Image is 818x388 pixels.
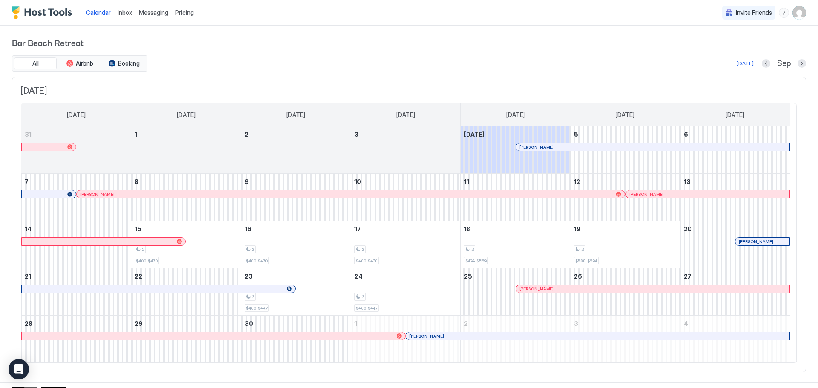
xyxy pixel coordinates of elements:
[131,174,241,221] td: September 8, 2025
[351,268,461,316] td: September 24, 2025
[461,126,570,142] a: September 4, 2025
[498,103,533,126] a: Thursday
[680,221,790,237] a: September 20, 2025
[737,60,754,67] div: [DATE]
[139,9,168,16] span: Messaging
[25,131,32,138] span: 31
[21,86,797,96] span: [DATE]
[351,221,461,268] td: September 17, 2025
[21,221,131,237] a: September 14, 2025
[616,111,634,119] span: [DATE]
[21,316,131,331] a: September 28, 2025
[762,59,770,68] button: Previous month
[684,131,688,138] span: 6
[241,126,351,174] td: September 2, 2025
[396,111,415,119] span: [DATE]
[570,221,680,237] a: September 19, 2025
[351,174,461,221] td: September 10, 2025
[388,103,423,126] a: Wednesday
[354,178,361,185] span: 10
[736,9,772,17] span: Invite Friends
[777,59,791,69] span: Sep
[461,316,570,363] td: October 2, 2025
[684,273,691,280] span: 27
[177,111,196,119] span: [DATE]
[246,258,268,264] span: $400-$470
[726,111,744,119] span: [DATE]
[351,174,461,190] a: September 10, 2025
[464,320,468,327] span: 2
[246,305,268,311] span: $400-$447
[21,174,131,221] td: September 7, 2025
[570,221,680,268] td: September 19, 2025
[131,126,241,142] a: September 1, 2025
[245,273,253,280] span: 23
[464,131,484,138] span: [DATE]
[575,258,597,264] span: $588-$694
[142,247,144,252] span: 2
[12,36,806,49] span: Bar Beach Retreat
[684,178,691,185] span: 13
[245,178,249,185] span: 9
[680,126,790,174] td: September 6, 2025
[570,174,680,190] a: September 12, 2025
[241,174,351,221] td: September 9, 2025
[680,316,790,363] td: October 4, 2025
[12,6,76,19] a: Host Tools Logo
[471,247,474,252] span: 2
[461,174,570,221] td: September 11, 2025
[245,131,248,138] span: 2
[461,268,570,284] a: September 25, 2025
[21,268,131,316] td: September 21, 2025
[351,316,461,331] a: October 1, 2025
[131,221,241,268] td: September 15, 2025
[175,9,194,17] span: Pricing
[135,273,142,280] span: 22
[131,316,241,363] td: September 29, 2025
[241,268,351,284] a: September 23, 2025
[131,268,241,316] td: September 22, 2025
[354,131,359,138] span: 3
[241,174,351,190] a: September 9, 2025
[135,225,141,233] span: 15
[680,174,790,190] a: September 13, 2025
[717,103,753,126] a: Saturday
[25,320,32,327] span: 28
[21,316,131,363] td: September 28, 2025
[58,103,94,126] a: Sunday
[21,221,131,268] td: September 14, 2025
[739,239,773,244] span: [PERSON_NAME]
[792,6,806,20] div: User profile
[103,57,145,69] button: Booking
[131,221,241,237] a: September 15, 2025
[241,221,351,268] td: September 16, 2025
[779,8,789,18] div: menu
[735,58,755,69] button: [DATE]
[570,126,680,174] td: September 5, 2025
[461,221,570,237] a: September 18, 2025
[21,126,131,174] td: August 31, 2025
[351,316,461,363] td: October 1, 2025
[680,268,790,316] td: September 27, 2025
[241,126,351,142] a: September 2, 2025
[135,320,143,327] span: 29
[278,103,314,126] a: Tuesday
[570,126,680,142] a: September 5, 2025
[570,268,680,316] td: September 26, 2025
[461,268,570,316] td: September 25, 2025
[574,225,581,233] span: 19
[241,268,351,316] td: September 23, 2025
[351,126,461,174] td: September 3, 2025
[252,294,254,299] span: 2
[351,126,461,142] a: September 3, 2025
[464,225,470,233] span: 18
[684,225,692,233] span: 20
[739,239,786,244] div: [PERSON_NAME]
[9,359,29,379] div: Open Intercom Messenger
[12,55,147,72] div: tab-group
[21,174,131,190] a: September 7, 2025
[21,126,131,142] a: August 31, 2025
[135,178,138,185] span: 8
[252,247,254,252] span: 2
[354,273,363,280] span: 24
